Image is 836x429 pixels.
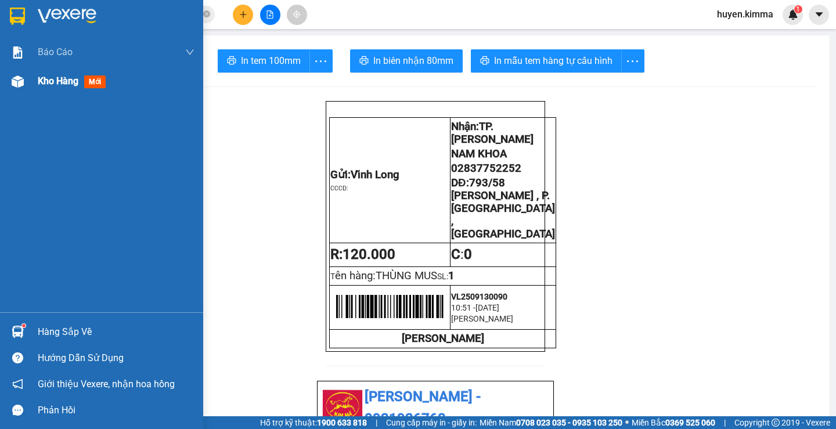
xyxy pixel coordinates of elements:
[480,416,622,429] span: Miền Nam
[233,5,253,25] button: plus
[351,168,399,181] span: Vĩnh Long
[632,416,715,429] span: Miền Bắc
[480,56,489,67] span: printer
[708,7,783,21] span: huyen.kimma
[665,418,715,427] strong: 0369 525 060
[451,314,513,323] span: [PERSON_NAME]
[724,416,726,429] span: |
[471,49,622,73] button: printerIn mẫu tem hàng tự cấu hình
[451,147,507,160] span: NAM KHOA
[359,56,369,67] span: printer
[448,269,455,282] span: 1
[38,45,73,59] span: Báo cáo
[38,377,175,391] span: Giới thiệu Vexere, nhận hoa hồng
[75,60,91,73] span: TC:
[38,349,194,367] div: Hướng dẫn sử dụng
[322,386,363,427] img: logo.jpg
[376,416,377,429] span: |
[343,246,395,262] span: 120.000
[10,11,28,23] span: Gửi:
[625,420,629,425] span: ⚪️
[464,246,472,262] span: 0
[317,418,367,427] strong: 1900 633 818
[437,272,448,281] span: SL:
[12,46,24,59] img: solution-icon
[330,246,395,262] strong: R:
[218,49,310,73] button: printerIn tem 100mm
[266,10,274,19] span: file-add
[814,9,824,20] span: caret-down
[12,326,24,338] img: warehouse-icon
[10,8,25,25] img: logo-vxr
[38,402,194,419] div: Phản hồi
[330,272,437,281] span: T
[386,416,477,429] span: Cung cấp máy in - giấy in:
[75,24,244,38] div: NAM KHOA
[451,246,460,262] strong: C
[451,120,534,146] span: Nhận:
[335,269,437,282] span: ên hàng:
[451,120,534,146] span: TP. [PERSON_NAME]
[376,269,437,282] span: THÙNG MUS
[794,5,802,13] sup: 1
[12,75,24,88] img: warehouse-icon
[12,352,23,363] span: question-circle
[621,49,644,73] button: more
[451,176,555,240] span: DĐ:
[38,75,78,86] span: Kho hàng
[330,168,399,181] span: Gửi:
[12,405,23,416] span: message
[239,10,247,19] span: plus
[451,292,507,301] span: VL2509130090
[293,10,301,19] span: aim
[203,9,210,20] span: close-circle
[38,323,194,341] div: Hàng sắp về
[84,75,106,88] span: mới
[330,185,348,192] span: CCCD:
[12,378,23,390] span: notification
[310,54,332,69] span: more
[402,332,484,345] strong: [PERSON_NAME]
[451,176,555,240] span: 793/58 [PERSON_NAME] , P. [GEOGRAPHIC_DATA] , [GEOGRAPHIC_DATA]
[241,53,301,68] span: In tem 100mm
[809,5,829,25] button: caret-down
[451,162,521,175] span: 02837752252
[75,10,244,24] div: TP. [PERSON_NAME]
[10,10,67,38] div: Vĩnh Long
[622,54,644,69] span: more
[75,11,103,23] span: Nhận:
[796,5,800,13] span: 1
[22,324,26,327] sup: 1
[75,38,244,54] div: 02837752252
[373,53,453,68] span: In biên nhận 80mm
[788,9,798,20] img: icon-new-feature
[451,303,475,312] span: 10:51 -
[494,53,612,68] span: In mẫu tem hàng tự cấu hình
[185,48,194,57] span: down
[516,418,622,427] strong: 0708 023 035 - 0935 103 250
[260,416,367,429] span: Hỗ trợ kỹ thuật:
[260,5,280,25] button: file-add
[451,246,472,262] span: :
[772,419,780,427] span: copyright
[287,5,307,25] button: aim
[203,10,210,17] span: close-circle
[227,56,236,67] span: printer
[475,303,499,312] span: [DATE]
[350,49,463,73] button: printerIn biên nhận 80mm
[309,49,333,73] button: more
